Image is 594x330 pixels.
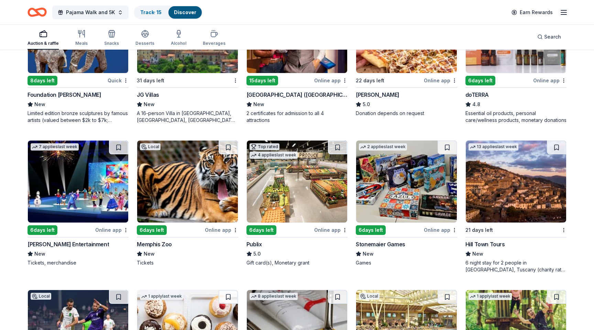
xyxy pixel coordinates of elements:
div: 6 days left [137,225,167,235]
div: Online app [424,226,457,234]
div: Gift card(s), Monetary grant [246,259,348,266]
div: Online app [314,76,348,85]
div: [PERSON_NAME] [356,91,399,99]
div: JG Villas [137,91,159,99]
div: Tickets, merchandise [27,259,129,266]
div: 6 night stay for 2 people in [GEOGRAPHIC_DATA], Tuscany (charity rate is $1380; retails at $2200;... [465,259,566,273]
span: Pajama Walk and 5K [66,8,115,17]
div: Tickets [137,259,238,266]
div: Local [31,293,51,300]
a: Image for Stonemaier Games2 applieslast week6days leftOnline appStonemaier GamesNewGames [356,140,457,266]
div: Local [140,143,161,150]
div: A 16-person Villa in [GEOGRAPHIC_DATA], [GEOGRAPHIC_DATA], [GEOGRAPHIC_DATA] for 7days/6nights (R... [137,110,238,124]
img: Image for Stonemaier Games [356,141,456,223]
a: Earn Rewards [507,6,557,19]
div: Foundation [PERSON_NAME] [27,91,101,99]
span: New [144,100,155,109]
div: Memphis Zoo [137,240,172,248]
div: [GEOGRAPHIC_DATA] ([GEOGRAPHIC_DATA]) [246,91,348,99]
span: New [253,100,264,109]
span: New [34,250,45,258]
div: 8 applies last week [250,293,298,300]
img: Image for Feld Entertainment [28,141,128,223]
div: Online app [95,226,129,234]
div: [PERSON_NAME] Entertainment [27,240,109,248]
a: Image for Feld Entertainment7 applieslast week6days leftOnline app[PERSON_NAME] EntertainmentNewT... [27,140,129,266]
span: New [34,100,45,109]
span: New [144,250,155,258]
div: 2 certificates for admission to all 4 attractions [246,110,348,124]
div: 8 days left [27,76,57,85]
button: Desserts [135,27,154,50]
span: 4.8 [472,100,480,109]
a: Home [27,4,47,20]
img: Image for Memphis Zoo [137,141,238,223]
div: 13 applies last week [469,143,518,151]
button: Alcohol [171,27,186,50]
button: Search [532,30,566,44]
button: Meals [75,27,88,50]
div: Donation depends on request [356,110,457,117]
div: 15 days left [246,76,278,85]
div: Publix [246,240,262,248]
div: Games [356,259,457,266]
div: Auction & raffle [27,41,59,46]
div: Online app [205,226,238,234]
img: Image for Hill Town Tours [466,141,566,223]
div: 6 days left [356,225,386,235]
div: Top rated [250,143,279,150]
div: 6 days left [27,225,57,235]
span: 5.0 [363,100,370,109]
button: Track· 15Discover [134,6,202,19]
div: Snacks [104,41,119,46]
a: Track· 15 [140,9,162,15]
div: Stonemaier Games [356,240,405,248]
div: 2 applies last week [359,143,407,151]
div: 6 days left [465,76,495,85]
a: Discover [174,9,196,15]
div: doTERRA [465,91,489,99]
div: 1 apply last week [469,293,512,300]
span: New [363,250,374,258]
div: 1 apply last week [140,293,183,300]
button: Pajama Walk and 5K [52,6,129,19]
button: Beverages [203,27,225,50]
div: Alcohol [171,41,186,46]
a: Image for Hill Town Tours 13 applieslast week21 days leftHill Town ToursNew6 night stay for 2 peo... [465,140,566,273]
div: Online app [314,226,348,234]
div: Hill Town Tours [465,240,505,248]
div: 6 days left [246,225,276,235]
a: Image for Memphis ZooLocal6days leftOnline appMemphis ZooNewTickets [137,140,238,266]
div: Limited edition bronze sculptures by famous artists (valued between $2k to $7k; proceeds will spl... [27,110,129,124]
div: Meals [75,41,88,46]
div: Beverages [203,41,225,46]
button: Auction & raffle [27,27,59,50]
div: 7 applies last week [31,143,79,151]
div: Quick [108,76,129,85]
button: Snacks [104,27,119,50]
div: Essential oil products, personal care/wellness products, monetary donations [465,110,566,124]
a: Image for PublixTop rated4 applieslast week6days leftOnline appPublix5.0Gift card(s), Monetary grant [246,140,348,266]
span: New [472,250,483,258]
span: Search [544,33,561,41]
div: 21 days left [465,226,493,234]
div: Online app [424,76,457,85]
div: Local [359,293,379,300]
span: 5.0 [253,250,261,258]
img: Image for Publix [247,141,347,223]
div: Online app [533,76,566,85]
div: 4 applies last week [250,152,298,159]
div: Desserts [135,41,154,46]
div: 31 days left [137,76,164,85]
div: 22 days left [356,76,384,85]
